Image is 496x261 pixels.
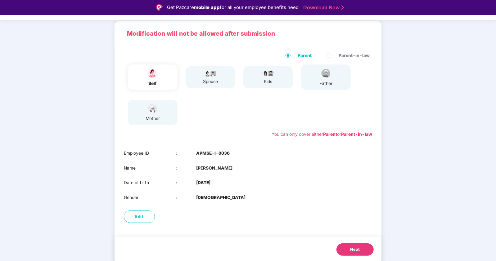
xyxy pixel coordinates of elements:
div: mother [145,115,160,122]
div: : [176,165,196,172]
strong: mobile app [194,4,220,10]
b: APMSE-I-0036 [196,150,230,157]
div: : [176,150,196,157]
div: : [176,179,196,186]
button: Edit [124,210,155,223]
div: Date of birth [124,179,176,186]
div: : [176,194,196,201]
img: Logo [156,4,163,11]
img: svg+xml;base64,PHN2ZyB4bWxucz0iaHR0cDovL3d3dy53My5vcmcvMjAwMC9zdmciIHdpZHRoPSI1NCIgaGVpZ2h0PSIzOC... [145,103,160,114]
img: svg+xml;base64,PHN2ZyBpZD0iU3BvdXNlX2ljb24iIHhtbG5zPSJodHRwOi8vd3d3LnczLm9yZy8yMDAwL3N2ZyIgd2lkdG... [145,68,160,78]
div: You can only cover either or [272,131,372,138]
b: Parent [323,131,337,137]
img: svg+xml;base64,PHN2ZyBpZD0iRmF0aGVyX2ljb24iIHhtbG5zPSJodHRwOi8vd3d3LnczLm9yZy8yMDAwL3N2ZyIgeG1sbn... [318,68,334,78]
p: Modification will not be allowed after submission [127,29,369,38]
b: Parent-in-law [341,131,372,137]
a: Download Now [303,4,342,11]
b: [DATE] [196,179,210,186]
div: Gender [124,194,176,201]
div: self [145,80,160,87]
div: Name [124,165,176,172]
button: Next [336,243,374,256]
b: [DEMOGRAPHIC_DATA] [196,194,246,201]
span: Parent [295,52,314,59]
div: spouse [203,78,218,85]
div: kids [260,78,276,85]
img: svg+xml;base64,PHN2ZyB4bWxucz0iaHR0cDovL3d3dy53My5vcmcvMjAwMC9zdmciIHdpZHRoPSI3OS4wMzciIGhlaWdodD... [260,69,276,77]
div: father [318,80,334,87]
span: Parent-in-law [336,52,372,59]
div: Get Pazcare for all your employee benefits need [167,4,299,11]
b: [PERSON_NAME] [196,165,232,172]
img: Stroke [341,4,344,11]
img: svg+xml;base64,PHN2ZyB4bWxucz0iaHR0cDovL3d3dy53My5vcmcvMjAwMC9zdmciIHdpZHRoPSI5Ny44OTciIGhlaWdodD... [203,69,218,77]
span: Next [350,246,360,253]
span: Edit [135,214,144,220]
div: Employee ID [124,150,176,157]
